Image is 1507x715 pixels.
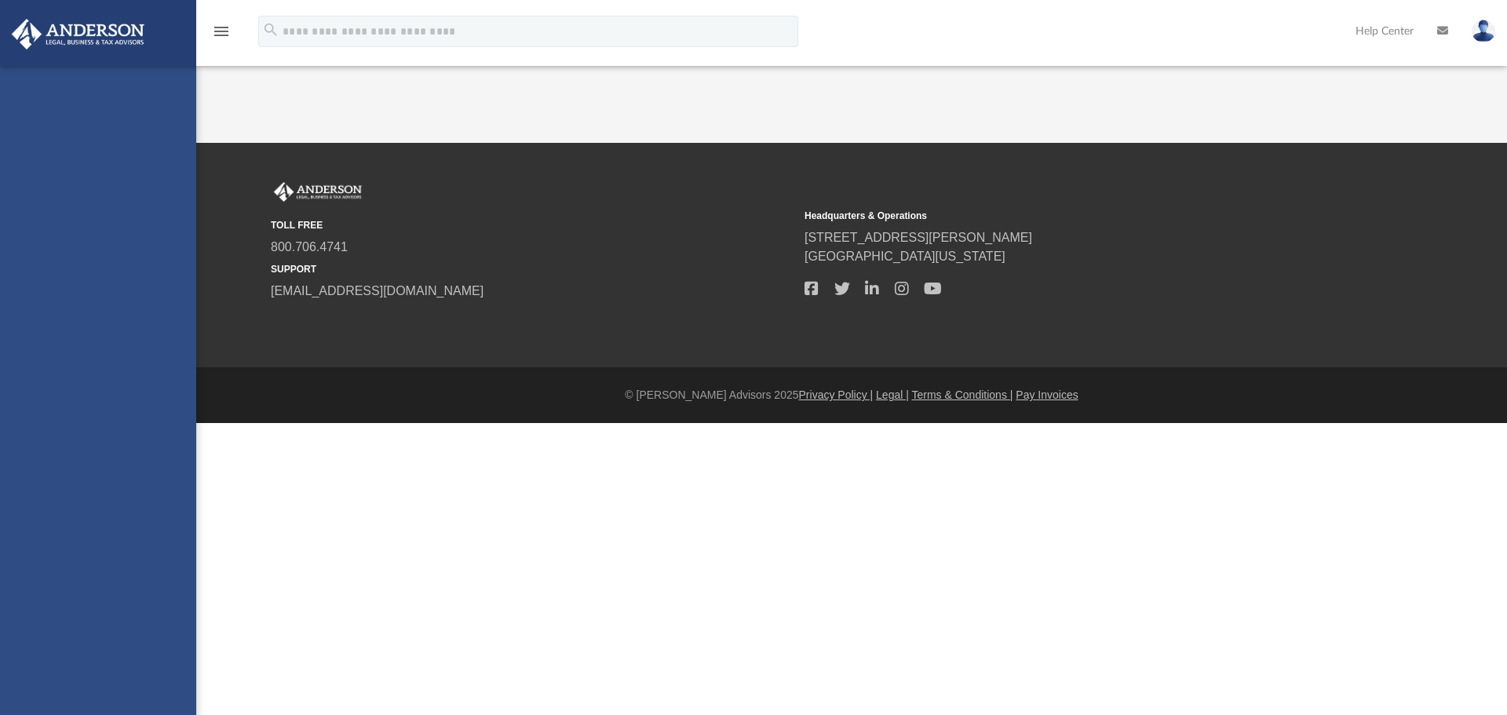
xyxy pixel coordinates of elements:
img: User Pic [1472,20,1495,42]
a: [EMAIL_ADDRESS][DOMAIN_NAME] [271,284,483,297]
a: 800.706.4741 [271,240,348,254]
small: Headquarters & Operations [805,209,1327,223]
a: Legal | [876,389,909,401]
a: [STREET_ADDRESS][PERSON_NAME] [805,231,1032,244]
a: Privacy Policy | [799,389,874,401]
i: search [262,21,279,38]
i: menu [212,22,231,41]
a: Pay Invoices [1016,389,1078,401]
small: TOLL FREE [271,218,794,232]
img: Anderson Advisors Platinum Portal [7,19,149,49]
a: Terms & Conditions | [912,389,1013,401]
a: menu [212,30,231,41]
small: SUPPORT [271,262,794,276]
img: Anderson Advisors Platinum Portal [271,182,365,202]
div: © [PERSON_NAME] Advisors 2025 [196,387,1507,403]
a: [GEOGRAPHIC_DATA][US_STATE] [805,250,1005,263]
